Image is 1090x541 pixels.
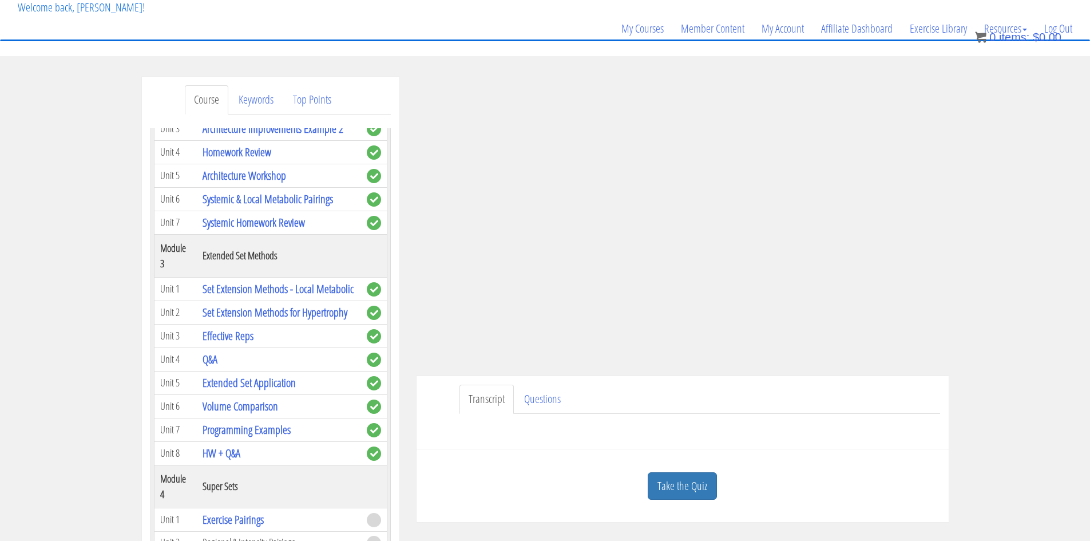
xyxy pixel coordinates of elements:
[975,31,986,43] img: icon11.png
[367,122,381,136] span: complete
[203,121,343,136] a: Architecture Improvements Example 2
[901,1,976,56] a: Exercise Library
[154,117,197,140] td: Unit 3
[154,301,197,324] td: Unit 2
[367,216,381,230] span: complete
[367,329,381,343] span: complete
[154,211,197,234] td: Unit 7
[229,85,283,114] a: Keywords
[154,465,197,508] th: Module 4
[154,187,197,211] td: Unit 6
[367,306,381,320] span: complete
[203,215,305,230] a: Systemic Homework Review
[203,281,354,297] a: Set Extension Methods - Local Metabolic
[185,85,228,114] a: Course
[154,164,197,187] td: Unit 5
[154,140,197,164] td: Unit 4
[1036,1,1081,56] a: Log Out
[203,144,271,160] a: Homework Review
[203,328,253,343] a: Effective Reps
[197,465,361,508] th: Super Sets
[203,422,291,437] a: Programming Examples
[367,376,381,390] span: complete
[154,324,197,347] td: Unit 3
[154,371,197,394] td: Unit 5
[367,145,381,160] span: complete
[154,441,197,465] td: Unit 8
[203,445,240,461] a: HW + Q&A
[367,282,381,297] span: complete
[284,85,340,114] a: Top Points
[989,31,996,44] span: 0
[367,447,381,461] span: complete
[515,385,570,414] a: Questions
[367,400,381,414] span: complete
[154,394,197,418] td: Unit 6
[154,234,197,277] th: Module 3
[367,423,381,437] span: complete
[154,277,197,301] td: Unit 1
[203,375,296,390] a: Extended Set Application
[203,398,278,414] a: Volume Comparison
[203,168,286,183] a: Architecture Workshop
[367,192,381,207] span: complete
[367,169,381,183] span: complete
[154,418,197,441] td: Unit 7
[976,1,1036,56] a: Resources
[203,512,264,527] a: Exercise Pairings
[203,352,217,367] a: Q&A
[613,1,672,56] a: My Courses
[459,385,514,414] a: Transcript
[367,353,381,367] span: complete
[1033,31,1039,44] span: $
[975,31,1061,44] a: 0 items: $0.00
[203,305,347,320] a: Set Extension Methods for Hypertrophy
[999,31,1029,44] span: items:
[648,472,717,500] a: Take the Quiz
[672,1,753,56] a: Member Content
[203,191,333,207] a: Systemic & Local Metabolic Pairings
[753,1,812,56] a: My Account
[154,347,197,371] td: Unit 4
[197,234,361,277] th: Extended Set Methods
[154,508,197,531] td: Unit 1
[812,1,901,56] a: Affiliate Dashboard
[1033,31,1061,44] bdi: 0.00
